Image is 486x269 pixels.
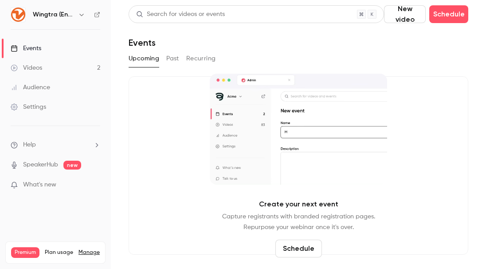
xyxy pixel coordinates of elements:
[429,5,468,23] button: Schedule
[23,160,58,170] a: SpeakerHub
[222,211,375,233] p: Capture registrants with branded registration pages. Repurpose your webinar once it's over.
[166,51,179,66] button: Past
[33,10,74,19] h6: Wingtra (English)
[11,83,50,92] div: Audience
[129,37,156,48] h1: Events
[136,10,225,19] div: Search for videos or events
[11,140,100,150] li: help-dropdown-opener
[384,5,426,23] button: New video
[11,247,39,258] span: Premium
[186,51,216,66] button: Recurring
[90,181,100,189] iframe: Noticeable Trigger
[11,8,25,22] img: Wingtra (English)
[11,44,41,53] div: Events
[11,103,46,111] div: Settings
[23,140,36,150] span: Help
[78,249,100,256] a: Manage
[259,199,338,210] p: Create your next event
[275,240,322,257] button: Schedule
[63,161,81,170] span: new
[45,249,73,256] span: Plan usage
[129,51,159,66] button: Upcoming
[23,180,56,190] span: What's new
[11,63,42,72] div: Videos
